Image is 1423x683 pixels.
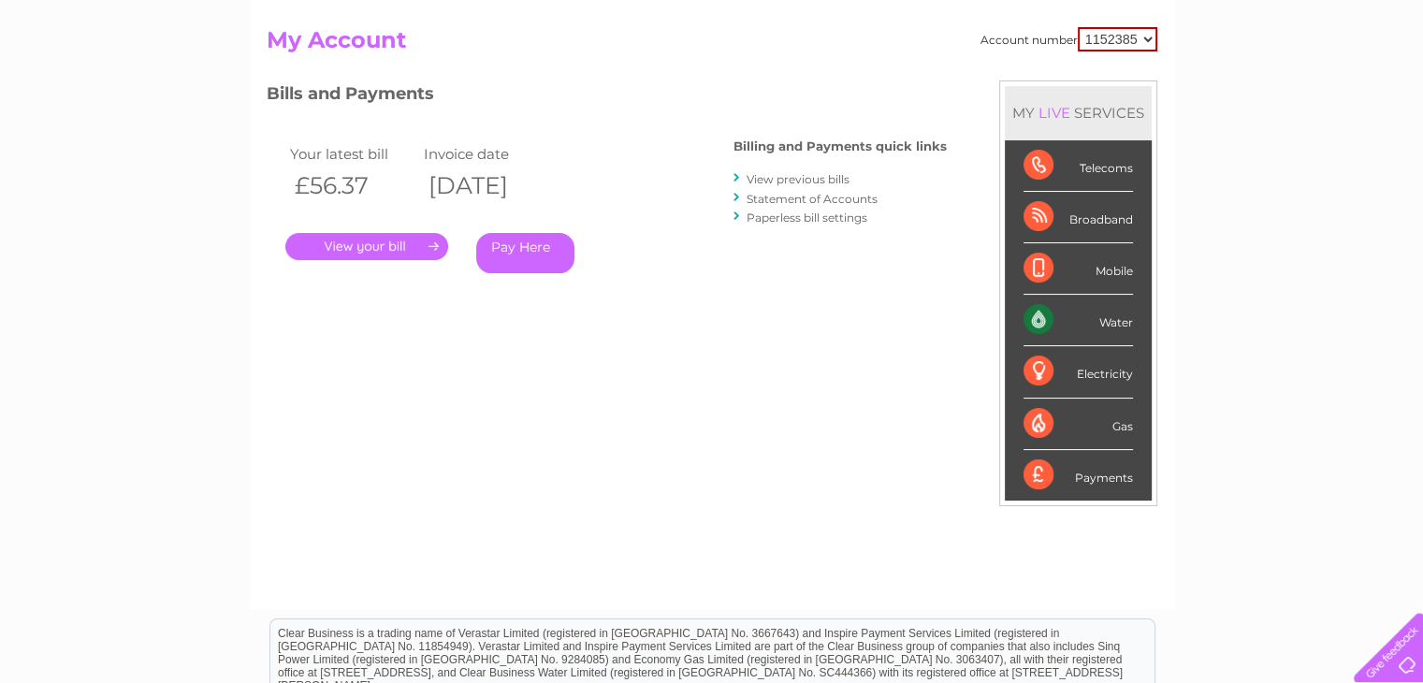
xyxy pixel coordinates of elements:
div: Telecoms [1024,140,1133,192]
div: Clear Business is a trading name of Verastar Limited (registered in [GEOGRAPHIC_DATA] No. 3667643... [270,10,1154,91]
td: Your latest bill [285,141,420,167]
a: Log out [1361,80,1405,94]
div: Payments [1024,450,1133,501]
a: Energy [1140,80,1182,94]
div: Mobile [1024,243,1133,295]
div: Account number [980,27,1157,51]
div: LIVE [1035,104,1074,122]
a: . [285,233,448,260]
a: 0333 014 3131 [1070,9,1199,33]
img: logo.png [50,49,145,106]
a: Blog [1260,80,1287,94]
div: Broadband [1024,192,1133,243]
a: Pay Here [476,233,574,273]
a: Water [1094,80,1129,94]
div: Electricity [1024,346,1133,398]
a: Statement of Accounts [747,192,878,206]
div: MY SERVICES [1005,86,1152,139]
div: Gas [1024,399,1133,450]
h4: Billing and Payments quick links [733,139,947,153]
div: Water [1024,295,1133,346]
a: Contact [1299,80,1344,94]
th: [DATE] [419,167,554,205]
td: Invoice date [419,141,554,167]
h2: My Account [267,27,1157,63]
th: £56.37 [285,167,420,205]
a: Paperless bill settings [747,211,867,225]
a: View previous bills [747,172,849,186]
a: Telecoms [1193,80,1249,94]
h3: Bills and Payments [267,80,947,113]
